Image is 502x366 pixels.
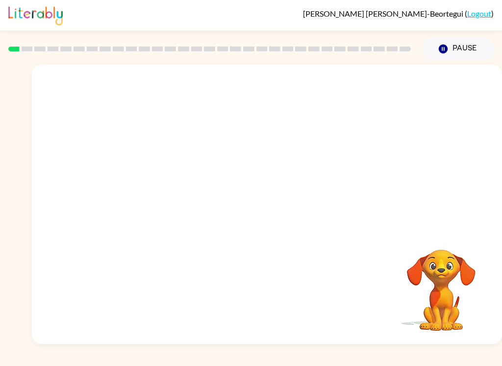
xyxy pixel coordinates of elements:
button: Pause [423,38,494,60]
a: Logout [467,9,491,18]
span: [PERSON_NAME] [PERSON_NAME]-Beortegui [303,9,465,18]
img: Literably [8,4,63,25]
div: ( ) [303,9,494,18]
video: Your browser must support playing .mp4 files to use Literably. Please try using another browser. [392,234,490,332]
